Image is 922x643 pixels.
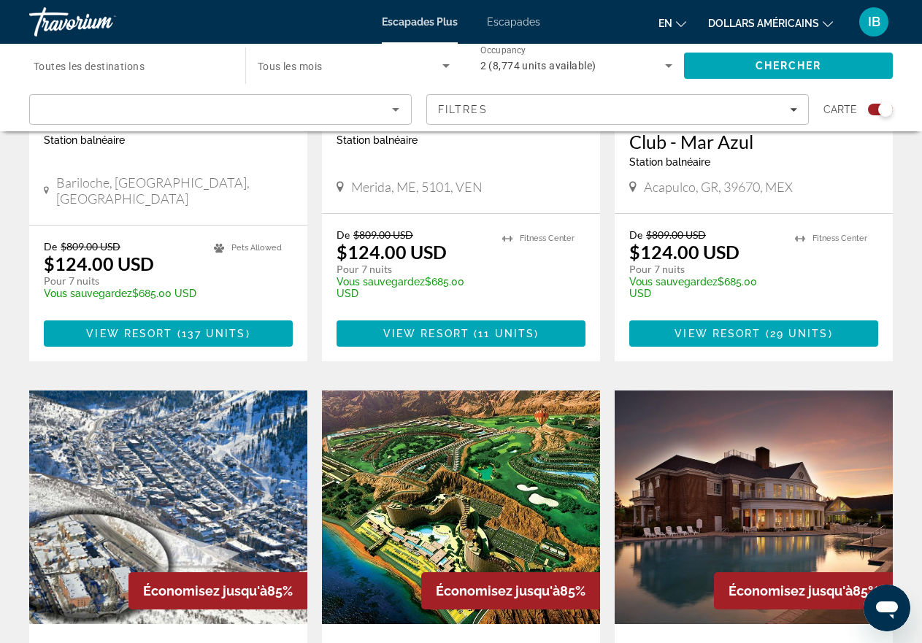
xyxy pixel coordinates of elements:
[34,61,145,72] span: Toutes les destinations
[629,320,878,347] button: View Resort(29 units)
[629,263,780,276] p: Pour 7 nuits
[337,320,585,347] button: View Resort(11 units)
[337,263,488,276] p: Pour 7 nuits
[658,12,686,34] button: Changer de langue
[426,94,809,125] button: Filters
[44,288,199,299] p: $685.00 USD
[44,240,57,253] span: De
[520,234,575,243] span: Fitness Center
[56,174,293,207] span: Bariloche, [GEOGRAPHIC_DATA], [GEOGRAPHIC_DATA]
[615,390,893,624] img: Williamsburg Plantation
[337,276,425,288] span: Vous sauvegardez
[351,179,483,195] span: Merida, ME, 5101, VEN
[383,328,469,339] span: View Resort
[855,7,893,37] button: Menu utilisateur
[629,228,642,241] span: De
[864,585,910,631] iframe: Bouton de lancement de la fenêtre de messagerie
[382,16,458,28] a: Escapades Plus
[629,276,780,299] p: $685.00 USD
[868,14,880,29] font: IB
[29,390,307,624] img: Park Station
[322,390,600,624] img: POV at Porto Sokhna
[480,60,596,72] span: 2 (8,774 units available)
[337,241,447,263] p: $124.00 USD
[469,328,539,339] span: ( )
[644,179,793,195] span: Acapulco, GR, 39670, MEX
[143,583,267,598] span: Économisez jusqu'à
[44,253,154,274] p: $124.00 USD
[708,18,819,29] font: dollars américains
[812,234,867,243] span: Fitness Center
[128,572,307,609] div: 85%
[44,320,293,347] button: View Resort(137 units)
[172,328,250,339] span: ( )
[629,241,739,263] p: $124.00 USD
[353,228,413,241] span: $809.00 USD
[44,288,132,299] span: Vous sauvegardez
[646,228,706,241] span: $809.00 USD
[44,274,199,288] p: Pour 7 nuits
[629,276,718,288] span: Vous sauvegardez
[480,45,526,55] span: Occupancy
[729,583,853,598] span: Économisez jusqu'à
[29,3,175,41] a: Travorium
[42,101,399,118] mat-select: Sort by
[823,99,857,120] span: Carte
[258,61,323,72] span: Tous les mois
[675,328,761,339] span: View Resort
[761,328,832,339] span: ( )
[337,276,488,299] p: $685.00 USD
[438,104,488,115] span: Filtres
[421,572,600,609] div: 85%
[182,328,246,339] span: 137 units
[478,328,534,339] span: 11 units
[487,16,540,28] a: Escapades
[44,134,125,146] span: Station balnéaire
[756,60,822,72] span: Chercher
[629,156,710,168] span: Station balnéaire
[61,240,120,253] span: $809.00 USD
[231,243,282,253] span: Pets Allowed
[337,134,418,146] span: Station balnéaire
[708,12,833,34] button: Changer de devise
[34,58,226,75] input: Select destination
[86,328,172,339] span: View Resort
[337,228,350,241] span: De
[436,583,560,598] span: Économisez jusqu'à
[658,18,672,29] font: en
[770,328,829,339] span: 29 units
[714,572,893,609] div: 85%
[684,53,893,79] button: Search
